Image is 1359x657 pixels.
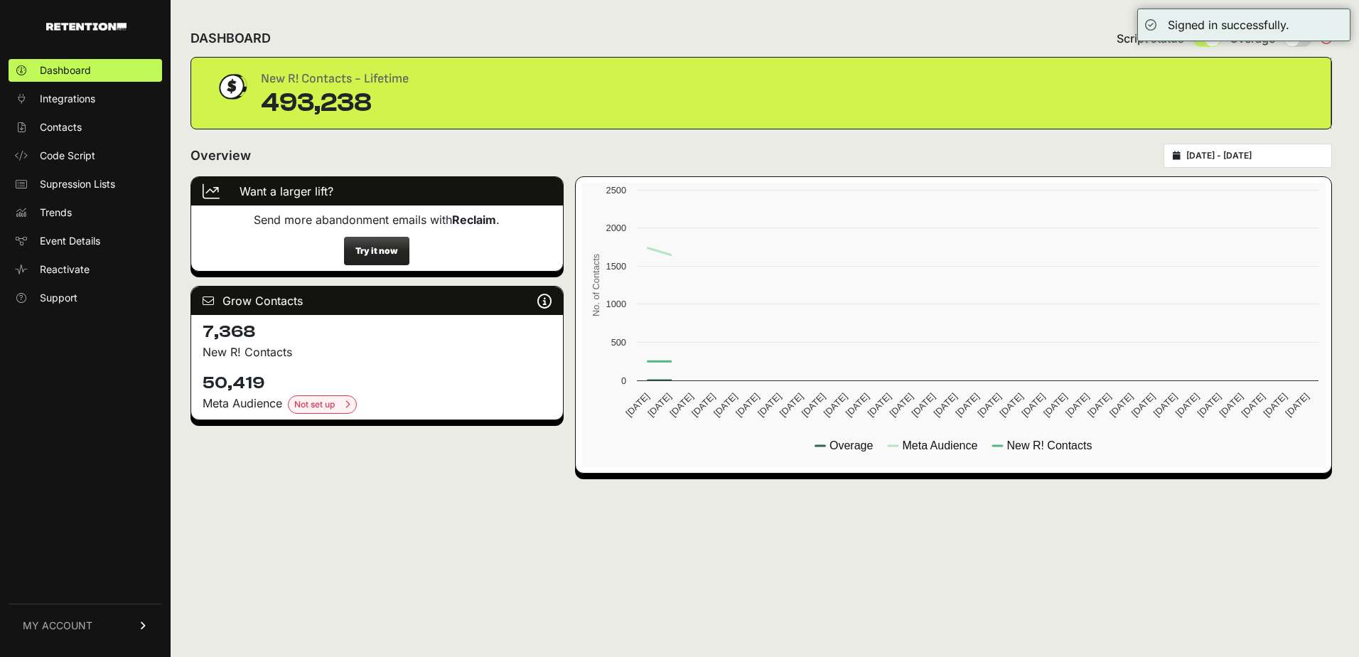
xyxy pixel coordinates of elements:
text: 500 [611,337,625,348]
span: Dashboard [40,63,91,78]
text: 0 [621,375,626,386]
text: [DATE] [1195,391,1223,419]
text: [DATE] [953,391,981,419]
span: MY ACCOUNT [23,619,92,633]
span: Support [40,291,77,305]
a: Reactivate [9,258,162,281]
a: Support [9,287,162,309]
text: [DATE] [1063,391,1091,419]
a: Trends [9,201,162,224]
img: dollar-coin-05c43ed7efb7bc0c12610022525b4bbbb207c7efeef5aecc26f025e68dcafac9.png [214,69,249,105]
span: Code Script [40,149,95,163]
p: New R! Contacts [203,343,552,360]
text: [DATE] [1173,391,1200,419]
text: [DATE] [887,391,915,419]
h2: Overview [190,146,251,166]
p: Send more abandonment emails with . [203,211,552,228]
text: [DATE] [711,391,739,419]
a: Contacts [9,116,162,139]
text: 2500 [606,185,625,196]
div: Meta Audience [203,395,552,414]
text: 1000 [606,299,625,309]
text: [DATE] [997,391,1025,419]
text: [DATE] [1085,391,1113,419]
div: Grow Contacts [191,287,563,315]
h2: DASHBOARD [190,28,271,48]
text: [DATE] [756,391,783,419]
div: Signed in successfully. [1168,16,1289,33]
span: Script status [1117,30,1184,47]
text: [DATE] [645,391,673,419]
text: [DATE] [1107,391,1135,419]
text: Meta Audience [902,439,977,452]
text: [DATE] [931,391,959,419]
text: [DATE] [1019,391,1047,419]
div: Want a larger lift? [191,177,563,205]
text: [DATE] [1239,391,1267,419]
text: 2000 [606,223,625,233]
span: Integrations [40,92,95,106]
a: Integrations [9,87,162,110]
text: No. of Contacts [590,254,601,316]
text: [DATE] [778,391,805,419]
h4: 50,419 [203,372,552,395]
strong: Reclaim [452,213,496,227]
div: New R! Contacts - Lifetime [261,69,409,89]
text: [DATE] [1283,391,1311,419]
strong: Try it now [355,245,398,256]
text: [DATE] [1151,391,1178,419]
text: [DATE] [821,391,849,419]
div: 493,238 [261,89,409,117]
text: [DATE] [909,391,937,419]
a: MY ACCOUNT [9,604,162,647]
text: [DATE] [843,391,871,419]
span: Reactivate [40,262,90,277]
text: [DATE] [623,391,651,419]
text: [DATE] [1129,391,1156,419]
a: Supression Lists [9,173,162,196]
text: [DATE] [689,391,717,419]
a: Event Details [9,230,162,252]
text: [DATE] [975,391,1003,419]
text: [DATE] [799,391,827,419]
a: Code Script [9,144,162,167]
text: [DATE] [1261,391,1289,419]
text: Overage [829,439,873,452]
text: [DATE] [865,391,893,419]
span: Event Details [40,234,100,248]
span: Trends [40,205,72,220]
text: [DATE] [1217,391,1245,419]
text: [DATE] [734,391,761,419]
text: 1500 [606,261,625,272]
text: New R! Contacts [1006,439,1092,452]
text: [DATE] [667,391,695,419]
img: Retention.com [46,23,127,31]
span: Supression Lists [40,177,115,191]
text: [DATE] [1041,391,1069,419]
span: Contacts [40,120,82,134]
a: Dashboard [9,59,162,82]
h4: 7,368 [203,321,552,343]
